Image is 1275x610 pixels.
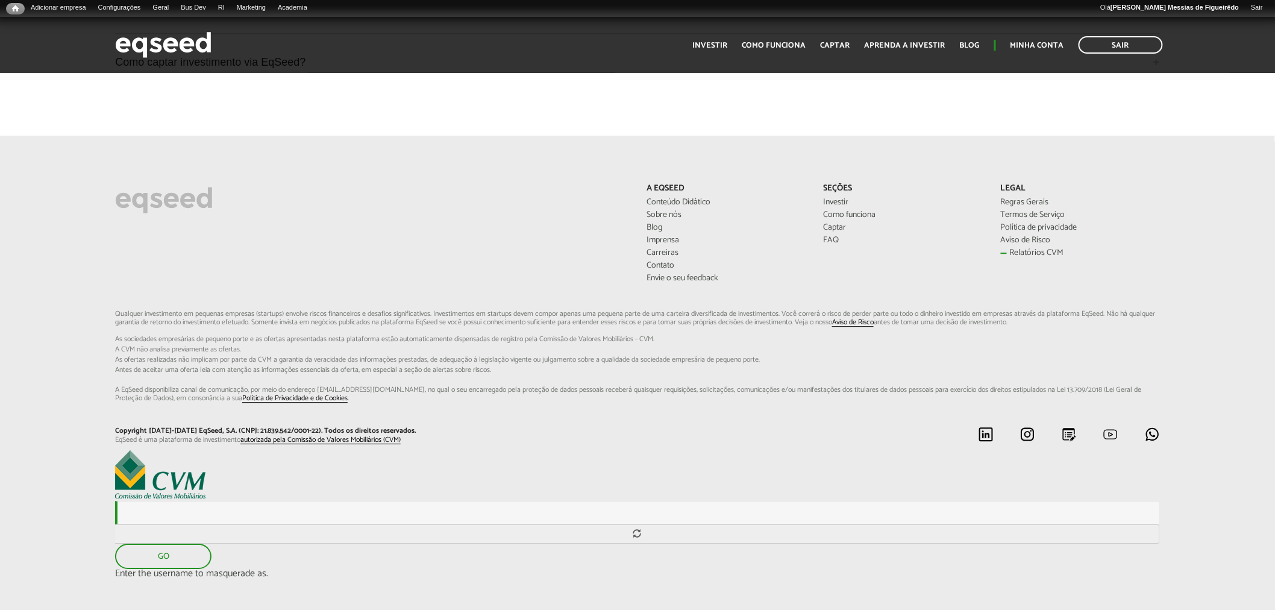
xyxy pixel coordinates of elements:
span: Início [12,4,19,13]
p: EqSeed é uma plataforma de investimento [115,436,628,444]
a: Conteúdo Didático [647,198,806,207]
a: Relatórios CVM [1001,249,1160,257]
a: Academia [272,3,313,13]
a: Sair [1245,3,1269,13]
a: Política de privacidade [1001,224,1160,232]
a: Contato [647,262,806,270]
a: Minha conta [1010,42,1064,49]
a: Como funciona [742,42,806,49]
a: Regras Gerais [1001,198,1160,207]
span: As ofertas realizadas não implicam por parte da CVM a garantia da veracidade das informações p... [115,356,1159,363]
div: Enter the username to masquerade as. [115,569,1159,579]
span: As sociedades empresárias de pequeno porte e as ofertas apresentadas nesta plataforma estão aut... [115,336,1159,343]
a: Política de Privacidade e de Cookies [242,395,348,403]
a: Termos de Serviço [1001,211,1160,219]
img: instagram.svg [1020,427,1035,442]
a: Início [6,3,25,14]
a: RI [212,3,231,13]
a: Geral [146,3,175,13]
a: Como funciona [824,211,983,219]
a: Aviso de Risco [832,319,874,327]
p: Seções [824,184,983,194]
p: Copyright [DATE]-[DATE] EqSeed, S.A. (CNPJ: 21.839.542/0001-22). Todos os direitos reservados. [115,427,628,435]
a: Adicionar empresa [25,3,92,13]
a: Marketing [231,3,272,13]
button: Go [115,544,211,569]
a: Imprensa [647,236,806,245]
a: Aprenda a investir [865,42,945,49]
a: Olá[PERSON_NAME] Messias de Figueirêdo [1094,3,1245,13]
p: A EqSeed [647,184,806,194]
img: whatsapp.svg [1145,427,1160,442]
a: Envie o seu feedback [647,274,806,283]
span: Antes de aceitar uma oferta leia com atenção as informações essenciais da oferta, em especial... [115,366,1159,374]
a: Aviso de Risco [1001,236,1160,245]
a: autorizada pela Comissão de Valores Mobiliários (CVM) [240,436,401,444]
a: Investir [693,42,728,49]
a: Sair [1079,36,1163,54]
img: youtube.svg [1103,427,1118,442]
a: Carreiras [647,249,806,257]
a: Captar [821,42,850,49]
img: EqSeed é uma plataforma de investimento autorizada pela Comissão de Valores Mobiliários (CVM) [115,450,205,498]
strong: [PERSON_NAME] Messias de Figueirêdo [1111,4,1239,11]
a: Blog [960,42,980,49]
a: Sobre nós [647,211,806,219]
p: Qualquer investimento em pequenas empresas (startups) envolve riscos financeiros e desafios signi... [115,310,1159,403]
a: Bus Dev [175,3,212,13]
p: Legal [1001,184,1160,194]
a: Captar [824,224,983,232]
a: Configurações [92,3,147,13]
img: linkedin.svg [979,427,994,442]
a: Investir [824,198,983,207]
img: EqSeed Logo [115,184,213,216]
a: Blog [647,224,806,232]
a: FAQ [824,236,983,245]
span: A CVM não analisa previamente as ofertas. [115,346,1159,353]
img: blog.svg [1062,427,1077,442]
img: EqSeed [115,29,211,61]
